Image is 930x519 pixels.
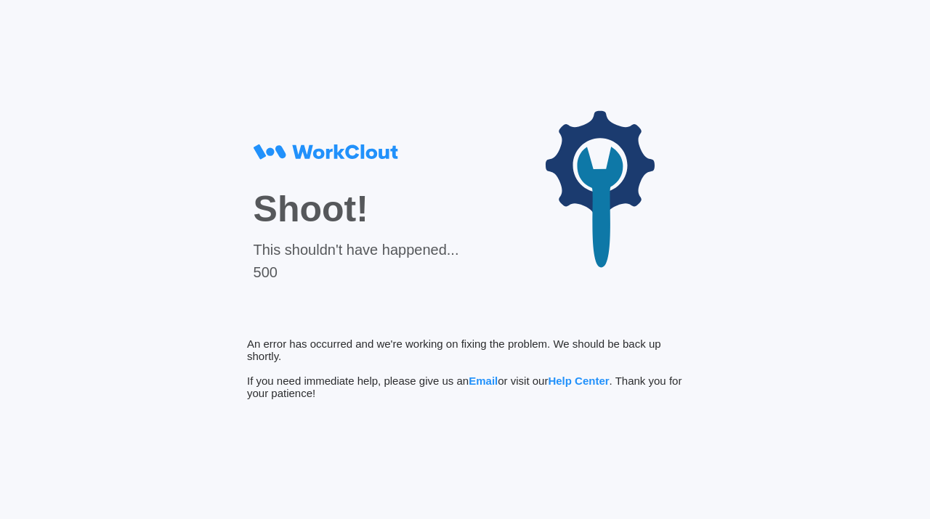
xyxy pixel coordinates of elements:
[254,242,459,258] div: This shouldn't have happened...
[247,338,683,399] div: An error has occurred and we're working on fixing the problem. We should be back up shortly. If y...
[469,375,498,387] span: Email
[254,264,459,281] div: 500
[548,375,609,387] span: Help Center
[254,188,459,230] div: Shoot!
